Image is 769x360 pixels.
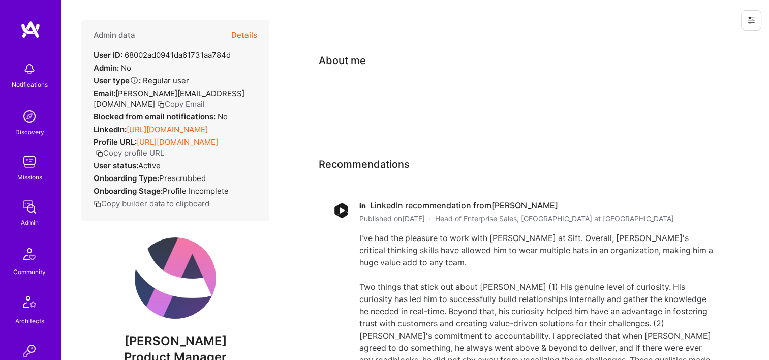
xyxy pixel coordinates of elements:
[20,20,41,39] img: logo
[94,161,138,170] strong: User status:
[359,213,425,224] span: Published on [DATE]
[19,152,40,172] img: teamwork
[15,316,44,326] div: Architects
[135,237,216,319] img: User Avatar
[429,213,431,224] span: ·
[19,106,40,127] img: discovery
[231,20,257,50] button: Details
[96,149,103,157] i: icon Copy
[17,291,42,316] img: Architects
[138,161,161,170] span: Active
[21,217,39,228] div: Admin
[94,111,228,122] div: No
[137,137,218,147] a: [URL][DOMAIN_NAME]
[12,79,48,90] div: Notifications
[94,88,244,109] span: [PERSON_NAME][EMAIL_ADDRESS][DOMAIN_NAME]
[17,242,42,266] img: Community
[96,147,164,158] button: Copy profile URL
[94,31,135,40] h4: Admin data
[19,197,40,217] img: admin teamwork
[94,186,163,196] strong: Onboarding Stage:
[127,125,208,134] a: [URL][DOMAIN_NAME]
[94,50,122,60] strong: User ID:
[157,99,205,109] button: Copy Email
[94,76,141,85] strong: User type :
[370,200,558,211] span: LinkedIn recommendation from [PERSON_NAME]
[163,186,229,196] span: Profile Incomplete
[331,200,351,221] img: Panopto logo
[94,63,119,73] strong: Admin:
[15,127,44,137] div: Discovery
[130,76,139,85] i: Help
[359,200,366,211] span: in
[17,172,42,183] div: Missions
[157,101,165,108] i: icon Copy
[94,75,189,86] div: Regular user
[435,213,674,224] span: Head of Enterprise Sales, [GEOGRAPHIC_DATA] at [GEOGRAPHIC_DATA]
[94,112,218,122] strong: Blocked from email notifications:
[319,157,410,172] span: Recommendations
[319,53,366,68] div: About me
[94,198,209,209] button: Copy builder data to clipboard
[159,173,206,183] span: prescrubbed
[94,88,115,98] strong: Email:
[94,50,231,61] div: 68002ad0941da61731aa784d
[19,59,40,79] img: bell
[94,200,101,208] i: icon Copy
[94,173,159,183] strong: Onboarding Type:
[94,137,137,147] strong: Profile URL:
[13,266,46,277] div: Community
[94,63,131,73] div: No
[94,125,127,134] strong: LinkedIn:
[81,334,269,349] span: [PERSON_NAME]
